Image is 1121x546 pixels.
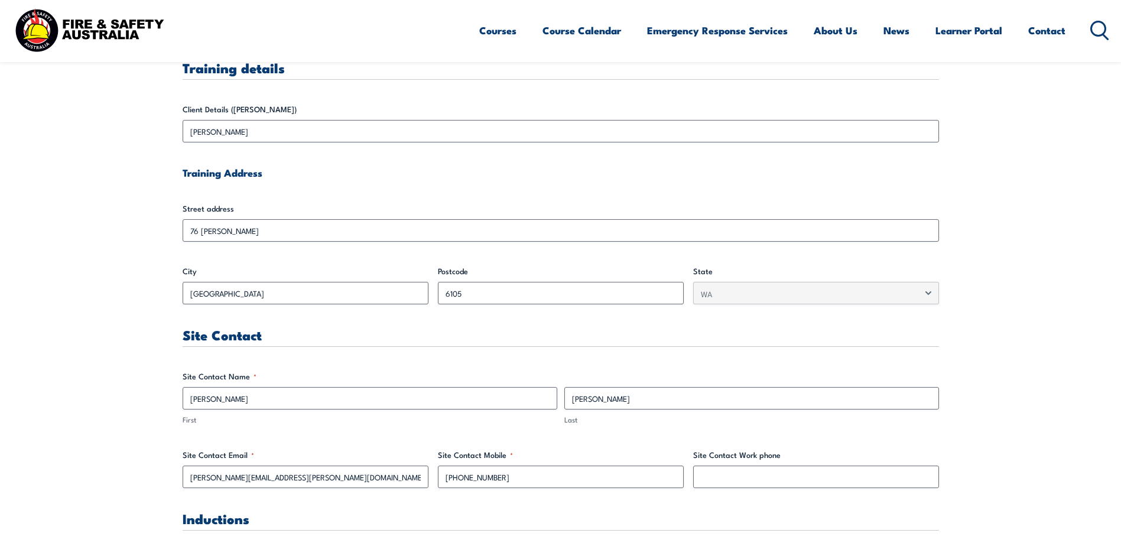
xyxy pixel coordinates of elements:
[438,449,684,461] label: Site Contact Mobile
[693,265,939,277] label: State
[183,328,939,342] h3: Site Contact
[183,61,939,74] h3: Training details
[647,15,788,46] a: Emergency Response Services
[564,414,939,425] label: Last
[438,265,684,277] label: Postcode
[693,449,939,461] label: Site Contact Work phone
[183,512,939,525] h3: Inductions
[183,370,256,382] legend: Site Contact Name
[542,15,621,46] a: Course Calendar
[883,15,909,46] a: News
[479,15,516,46] a: Courses
[183,265,428,277] label: City
[183,449,428,461] label: Site Contact Email
[1028,15,1065,46] a: Contact
[183,414,557,425] label: First
[814,15,857,46] a: About Us
[935,15,1002,46] a: Learner Portal
[183,103,939,115] label: Client Details ([PERSON_NAME])
[183,203,939,214] label: Street address
[183,166,939,179] h4: Training Address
